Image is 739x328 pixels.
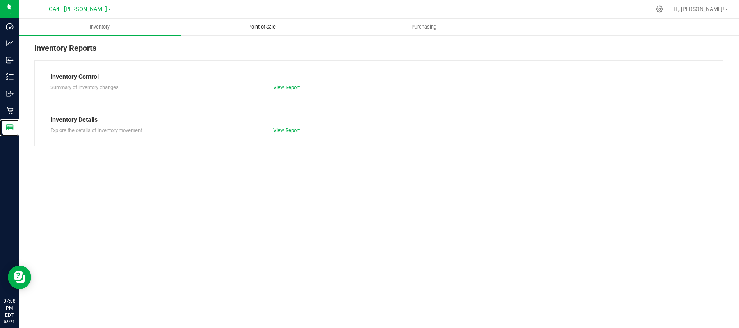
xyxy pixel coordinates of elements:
inline-svg: Inventory [6,73,14,81]
inline-svg: Reports [6,123,14,131]
a: View Report [273,127,300,133]
span: Point of Sale [238,23,286,30]
inline-svg: Inbound [6,56,14,64]
inline-svg: Analytics [6,39,14,47]
inline-svg: Retail [6,107,14,114]
inline-svg: Outbound [6,90,14,98]
div: Inventory Reports [34,42,723,60]
a: Purchasing [343,19,505,35]
a: Inventory [19,19,181,35]
span: Hi, [PERSON_NAME]! [673,6,724,12]
div: Inventory Control [50,72,707,82]
a: View Report [273,84,300,90]
span: GA4 - [PERSON_NAME] [49,6,107,12]
inline-svg: Dashboard [6,23,14,30]
div: Inventory Details [50,115,707,125]
p: 08/21 [4,319,15,324]
iframe: Resource center [8,266,31,289]
span: Inventory [79,23,120,30]
span: Purchasing [401,23,447,30]
p: 07:08 PM EDT [4,298,15,319]
a: Point of Sale [181,19,343,35]
span: Explore the details of inventory movement [50,127,142,133]
div: Manage settings [655,5,664,13]
span: Summary of inventory changes [50,84,119,90]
